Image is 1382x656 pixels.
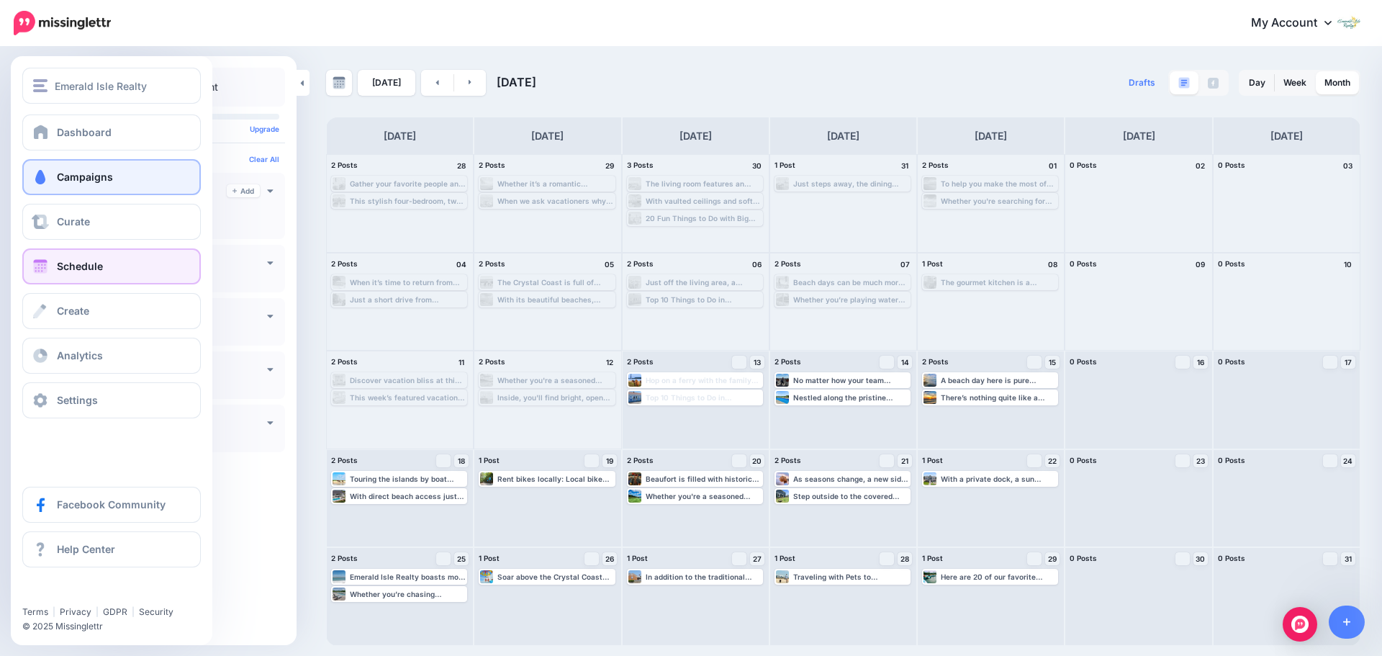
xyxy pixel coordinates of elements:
[1049,359,1056,366] span: 15
[1343,457,1352,464] span: 24
[350,179,466,188] div: Gather your favorite people and make Fair Winds East your next coastal escape. Read more 👉 [URL] ...
[22,293,201,329] a: Create
[350,572,466,581] div: Emerald Isle Realty boasts more than 700 vacation rentals, each packed with desirable amenities a...
[1341,552,1355,565] a: 31
[602,258,617,271] h4: 05
[1070,456,1097,464] span: 0 Posts
[1045,552,1060,565] a: 29
[57,498,166,511] span: Facebook Community
[750,356,764,369] a: 13
[1197,359,1204,366] span: 16
[750,454,764,467] a: 20
[331,357,358,366] span: 2 Posts
[901,457,908,464] span: 21
[22,338,201,374] a: Analytics
[1341,159,1355,172] h4: 03
[1218,259,1245,268] span: 0 Posts
[479,259,505,268] span: 2 Posts
[1070,161,1097,169] span: 0 Posts
[22,68,201,104] button: Emerald Isle Realty
[333,76,345,89] img: calendar-grey-darker.png
[497,278,613,287] div: The Crystal Coast is full of shared moments that turn into stories, the kind you’ll still be laug...
[627,161,654,169] span: 3 Posts
[22,248,201,284] a: Schedule
[941,278,1057,287] div: The gourmet kitchen is a coastal [PERSON_NAME] dream, outfitted with high-end appliances and plen...
[22,114,201,150] a: Dashboard
[1045,258,1060,271] h4: 08
[22,204,201,240] a: Curate
[1341,258,1355,271] h4: 10
[646,376,762,385] div: Hop on a ferry with the family and spend the day discovering wild horses, collecting seashells al...
[479,357,505,366] span: 2 Posts
[793,572,909,581] div: Traveling with Pets to [GEOGRAPHIC_DATA], [GEOGRAPHIC_DATA]: Essential Tips for Pet Owners Read m...
[1341,356,1355,369] a: 17
[606,457,613,464] span: 19
[898,356,912,369] a: 14
[331,161,358,169] span: 2 Posts
[1045,454,1060,467] a: 22
[14,11,111,35] img: Missinglettr
[793,295,909,304] div: Whether you’re playing water games or simply floating around, the pool is the perfect place to so...
[358,70,415,96] a: [DATE]
[57,171,113,183] span: Campaigns
[139,606,173,617] a: Security
[774,456,801,464] span: 2 Posts
[646,214,762,223] div: 20 Fun Things to Do with Big Families Along the Crystal Coast ▸ [URL] #EmeraldIsleNC #CrystalCoas...
[900,555,909,562] span: 28
[922,259,943,268] span: 1 Post
[646,475,762,483] div: Beaufort is filled with historic sites, pirate lore and great tours that detail the town’s rich h...
[605,555,614,562] span: 26
[627,456,654,464] span: 2 Posts
[350,475,466,483] div: Touring the islands by boat offers unforgettable views, peaceful breezes, and the chance to see t...
[646,295,762,304] div: Top 10 Things to Do in [GEOGRAPHIC_DATA], [GEOGRAPHIC_DATA] ▸ [URL] #CrystalCoast #HistoricSites ...
[793,492,909,500] div: Step outside to the covered deck, where comfortable furniture, views of lush greenery, and a sere...
[941,179,1057,188] div: To help you make the most of golden hour, we’ve rounded up the best places to watch the sunset in...
[1218,456,1245,464] span: 0 Posts
[922,161,949,169] span: 2 Posts
[454,454,469,467] a: 18
[249,155,279,163] a: Clear All
[497,393,613,402] div: Inside, you'll find bright, open living spaces, a game room for entertainment-filled evenings and...
[750,552,764,565] a: 27
[602,454,617,467] a: 19
[793,393,909,402] div: Nestled along the pristine shoreline in [GEOGRAPHIC_DATA][PERSON_NAME], this oceanfront vacation ...
[1193,159,1208,172] h4: 02
[479,554,500,562] span: 1 Post
[331,259,358,268] span: 2 Posts
[646,492,762,500] div: Whether you're a seasoned golfer or just looking to enjoy a relaxing round during your coastal es...
[497,572,613,581] div: Soar above the Crystal Coast and take in breathtaking views of [GEOGRAPHIC_DATA] with an unforget...
[1193,258,1208,271] h4: 09
[753,555,762,562] span: 27
[350,197,466,205] div: This stylish four-bedroom, two-bath vacation rental in [GEOGRAPHIC_DATA], [GEOGRAPHIC_DATA] is be...
[57,349,103,361] span: Analytics
[1240,71,1274,94] a: Day
[1129,78,1155,87] span: Drafts
[1070,357,1097,366] span: 0 Posts
[922,357,949,366] span: 2 Posts
[497,295,613,304] div: With its beautiful beaches, family-friendly attractions, and easygoing charm, [GEOGRAPHIC_DATA] m...
[350,376,466,385] div: Discover vacation bliss at this Week’s Featured Property, [GEOGRAPHIC_DATA] A-14 Crystal Retreat,...
[646,393,762,402] div: Top 10 Things to Do in [GEOGRAPHIC_DATA], [GEOGRAPHIC_DATA]: [URL] #CrystalCoast #HistoricSites #...
[1045,159,1060,172] h4: 01
[22,606,48,617] a: Terms
[774,554,795,562] span: 1 Post
[384,127,416,145] h4: [DATE]
[57,305,89,317] span: Create
[57,394,98,406] span: Settings
[1193,454,1208,467] a: 23
[1193,552,1208,565] a: 30
[479,161,505,169] span: 2 Posts
[646,179,762,188] div: The living room features an expansive set of plush couches—perfect for cozying up with your crew ...
[497,179,613,188] div: Whether it’s a romantic weekend for two, a short family retreat, or a solo adventure, [US_STATE]’...
[33,79,48,92] img: menu.png
[1193,356,1208,369] a: 16
[57,126,112,138] span: Dashboard
[1218,357,1245,366] span: 0 Posts
[454,552,469,565] a: 25
[1218,161,1245,169] span: 0 Posts
[350,590,466,598] div: Whether you’re chasing adventure or embracing relaxation, The Happy Place puts you in the perfect...
[57,543,115,555] span: Help Center
[827,127,859,145] h4: [DATE]
[1048,555,1057,562] span: 29
[497,376,613,385] div: Whether you're a seasoned golfer or just looking to enjoy a relaxing round during your coastal es...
